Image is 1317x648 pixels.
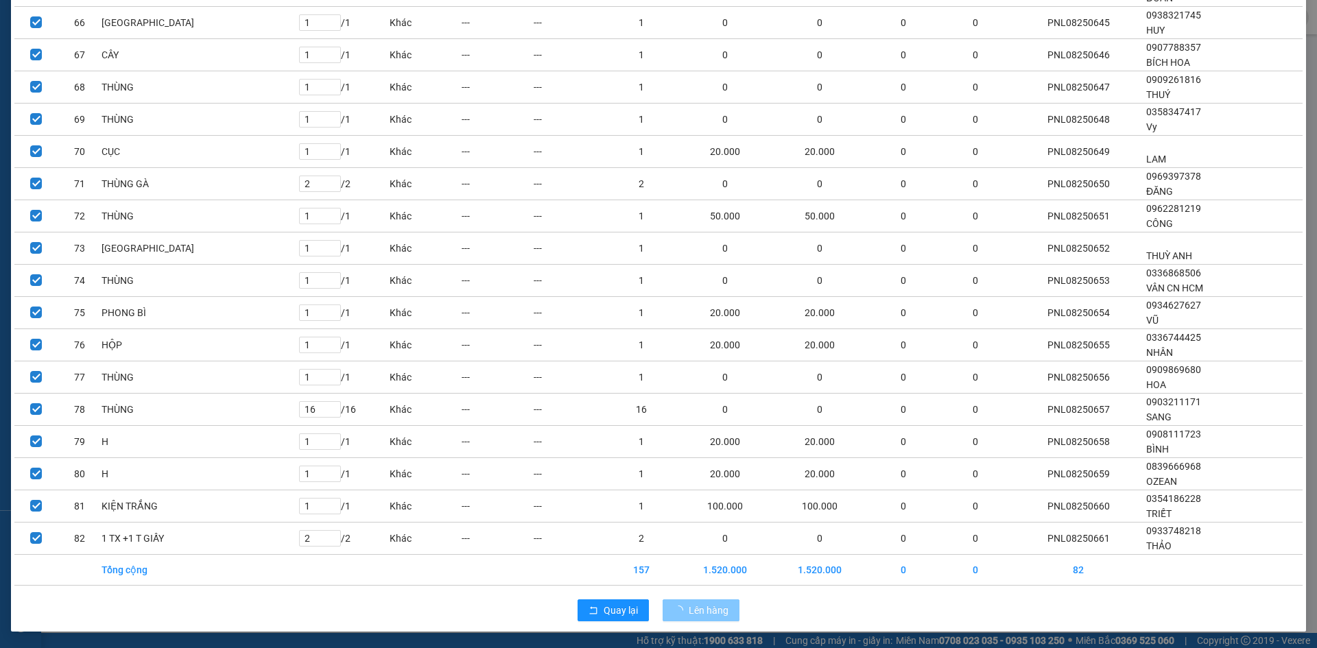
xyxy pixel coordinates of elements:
[533,265,605,297] td: ---
[772,394,868,426] td: 0
[329,177,337,185] span: up
[533,329,605,361] td: ---
[389,7,461,39] td: Khác
[868,361,940,394] td: 0
[58,168,101,200] td: 71
[389,361,461,394] td: Khác
[677,490,772,523] td: 100.000
[131,12,270,45] div: VP hàng [GEOGRAPHIC_DATA]
[101,168,298,200] td: THÙNG GÀ
[1146,283,1203,293] span: VÂN CN HCM
[605,458,677,490] td: 1
[605,297,677,329] td: 1
[605,490,677,523] td: 1
[329,48,337,56] span: up
[329,467,337,475] span: up
[940,7,1012,39] td: 0
[389,329,461,361] td: Khác
[1146,186,1173,197] span: ĐĂNG
[298,265,389,297] td: / 1
[605,7,677,39] td: 1
[605,200,677,232] td: 1
[940,168,1012,200] td: 0
[868,329,940,361] td: 0
[325,370,340,377] span: Increase Value
[604,603,638,618] span: Quay lại
[461,39,533,71] td: ---
[58,490,101,523] td: 81
[58,7,101,39] td: 66
[605,329,677,361] td: 1
[1012,329,1146,361] td: PNL08250655
[461,104,533,136] td: ---
[101,426,298,458] td: H
[533,39,605,71] td: ---
[605,168,677,200] td: 2
[58,200,101,232] td: 72
[533,232,605,265] td: ---
[677,7,772,39] td: 0
[940,136,1012,168] td: 0
[298,39,389,71] td: / 1
[1012,39,1146,71] td: PNL08250646
[298,136,389,168] td: / 1
[772,361,868,394] td: 0
[101,200,298,232] td: THÙNG
[461,458,533,490] td: ---
[58,394,101,426] td: 78
[325,80,340,87] span: Increase Value
[325,55,340,62] span: Decrease Value
[868,232,940,265] td: 0
[677,329,772,361] td: 20.000
[1146,154,1166,165] span: LAM
[533,71,605,104] td: ---
[325,216,340,224] span: Decrease Value
[940,394,1012,426] td: 0
[389,265,461,297] td: Khác
[325,474,340,481] span: Decrease Value
[329,248,337,256] span: down
[461,329,533,361] td: ---
[325,337,340,345] span: Increase Value
[298,71,389,104] td: / 1
[868,71,940,104] td: 0
[868,265,940,297] td: 0
[101,136,298,168] td: CỤC
[461,265,533,297] td: ---
[677,297,772,329] td: 20.000
[533,104,605,136] td: ---
[329,23,337,31] span: down
[772,265,868,297] td: 0
[325,499,340,506] span: Increase Value
[1146,379,1166,390] span: HOA
[1146,332,1201,343] span: 0336744425
[329,112,337,121] span: up
[461,426,533,458] td: ---
[325,442,340,449] span: Decrease Value
[1146,347,1173,358] span: NHÂN
[131,13,164,27] span: Nhận:
[1146,42,1201,53] span: 0907788357
[677,265,772,297] td: 0
[940,297,1012,329] td: 0
[389,232,461,265] td: Khác
[772,71,868,104] td: 0
[533,361,605,394] td: ---
[674,605,689,615] span: loading
[605,394,677,426] td: 16
[298,426,389,458] td: / 1
[329,87,337,95] span: down
[772,329,868,361] td: 20.000
[677,458,772,490] td: 20.000
[12,59,121,78] div: 0933748218
[677,361,772,394] td: 0
[298,394,389,426] td: / 16
[461,200,533,232] td: ---
[325,87,340,95] span: Decrease Value
[389,394,461,426] td: Khác
[1146,74,1201,85] span: 0909261816
[940,265,1012,297] td: 0
[298,458,389,490] td: / 1
[325,152,340,159] span: Decrease Value
[329,80,337,88] span: up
